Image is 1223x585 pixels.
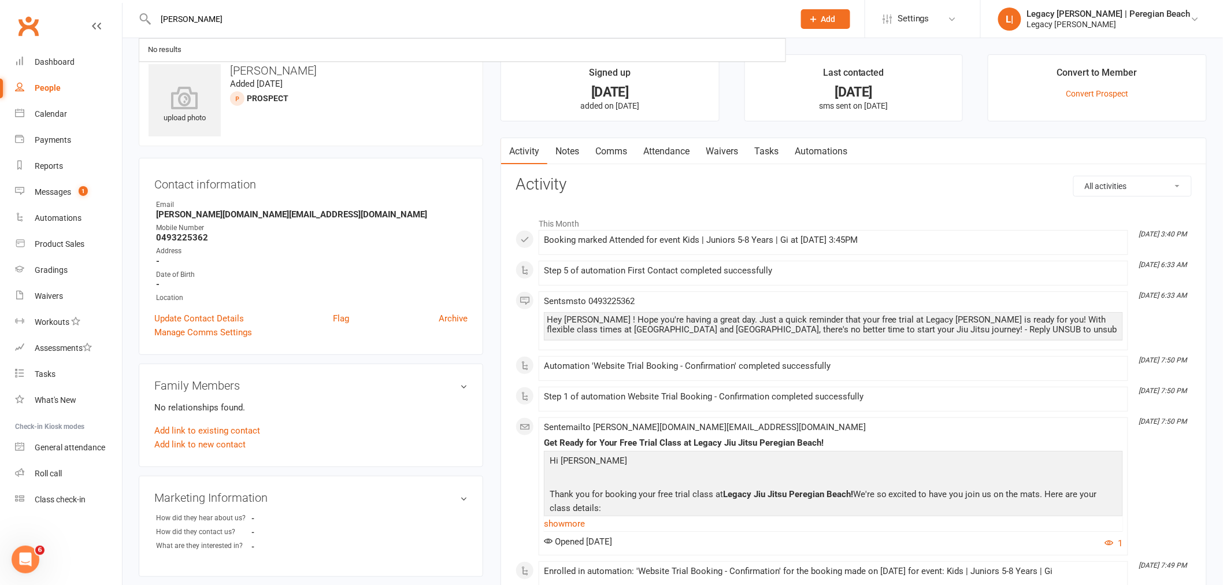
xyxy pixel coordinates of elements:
div: Location [156,292,468,303]
button: 1 [1105,536,1123,550]
h3: Activity [516,176,1192,194]
a: Tasks [746,138,787,165]
div: Messages [35,187,71,197]
input: Search... [152,11,786,27]
div: What are they interested in? [156,540,251,551]
span: 1 [79,186,88,196]
strong: - [156,279,468,290]
li: This Month [516,212,1192,230]
div: Calendar [35,109,67,119]
span: Opened [DATE] [544,536,612,547]
div: No results [144,42,185,58]
a: Clubworx [14,12,43,40]
p: Hi [PERSON_NAME] [547,454,1120,471]
time: Added [DATE] [230,79,283,89]
a: show more [544,516,1123,532]
div: Gradings [35,265,68,275]
a: Product Sales [15,231,122,257]
h3: Marketing Information [154,491,468,504]
div: Assessments [35,343,92,353]
a: Convert Prospect [1066,89,1129,98]
div: How did they contact us? [156,527,251,538]
i: [DATE] 3:40 PM [1139,230,1187,238]
div: Last contacted [823,65,884,86]
div: Email [156,199,468,210]
a: Reports [15,153,122,179]
h3: Family Members [154,379,468,392]
div: Hey [PERSON_NAME] ! Hope you're having a great day. Just a quick reminder that your free trial at... [547,315,1120,335]
div: Legacy [PERSON_NAME] [1027,19,1191,29]
div: Booking marked Attended for event Kids | Juniors 5-8 Years | Gi at [DATE] 3:45PM [544,235,1123,245]
div: Automations [35,213,81,223]
span: Sent sms to 0493225362 [544,296,635,306]
a: Dashboard [15,49,122,75]
div: Date of Birth [156,269,468,280]
div: Product Sales [35,239,84,249]
div: How did they hear about us? [156,513,251,524]
a: Add link to existing contact [154,424,260,438]
div: What's New [35,395,76,405]
a: Flag [333,312,349,325]
a: Assessments [15,335,122,361]
a: What's New [15,387,122,413]
span: Legacy Jiu Jitsu Peregian Beach! [723,489,853,499]
strong: - [251,542,318,551]
p: sms sent on [DATE] [755,101,953,110]
span: 6 [35,546,45,555]
i: [DATE] 7:50 PM [1139,356,1187,364]
div: upload photo [149,86,221,124]
a: Manage Comms Settings [154,325,252,339]
a: Activity [501,138,547,165]
div: Automation 'Website Trial Booking - Confirmation' completed successfully [544,361,1123,371]
a: Calendar [15,101,122,127]
strong: 0493225362 [156,232,468,243]
div: [DATE] [512,86,709,98]
a: Payments [15,127,122,153]
a: Automations [787,138,855,165]
a: Waivers [15,283,122,309]
p: No relationships found. [154,401,468,414]
snap: prospect [247,94,288,103]
div: Legacy [PERSON_NAME] | Peregian Beach [1027,9,1191,19]
a: Attendance [635,138,698,165]
h3: Contact information [154,173,468,191]
a: Waivers [698,138,746,165]
div: Step 5 of automation First Contact completed successfully [544,266,1123,276]
a: Workouts [15,309,122,335]
div: People [35,83,61,92]
div: Class check-in [35,495,86,504]
h3: [PERSON_NAME] [149,64,473,77]
strong: - [156,256,468,266]
p: added on [DATE] [512,101,709,110]
div: Dashboard [35,57,75,66]
div: Workouts [35,317,69,327]
i: [DATE] 7:50 PM [1139,387,1187,395]
a: Automations [15,205,122,231]
a: Add link to new contact [154,438,246,451]
a: Notes [547,138,587,165]
i: [DATE] 7:49 PM [1139,561,1187,569]
div: Reports [35,161,63,171]
span: Sent email to [PERSON_NAME][DOMAIN_NAME][EMAIL_ADDRESS][DOMAIN_NAME] [544,422,866,432]
div: Mobile Number [156,223,468,234]
div: Convert to Member [1057,65,1137,86]
div: Get Ready for Your Free Trial Class at Legacy Jiu Jitsu Peregian Beach! [544,438,1123,448]
div: Payments [35,135,71,145]
div: Address [156,246,468,257]
i: [DATE] 6:33 AM [1139,291,1187,299]
div: Roll call [35,469,62,478]
div: Waivers [35,291,63,301]
strong: - [251,528,318,536]
i: [DATE] 6:33 AM [1139,261,1187,269]
iframe: Intercom live chat [12,546,39,573]
a: People [15,75,122,101]
a: Gradings [15,257,122,283]
p: Thank you for booking your free trial class at We're so excited to have you join us on the mats. ... [547,487,1120,518]
a: Tasks [15,361,122,387]
a: Comms [587,138,635,165]
div: Enrolled in automation: 'Website Trial Booking - Confirmation' for the booking made on [DATE] for... [544,567,1123,576]
span: Add [821,14,836,24]
div: Signed up [589,65,631,86]
strong: - [251,514,318,523]
a: General attendance kiosk mode [15,435,122,461]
